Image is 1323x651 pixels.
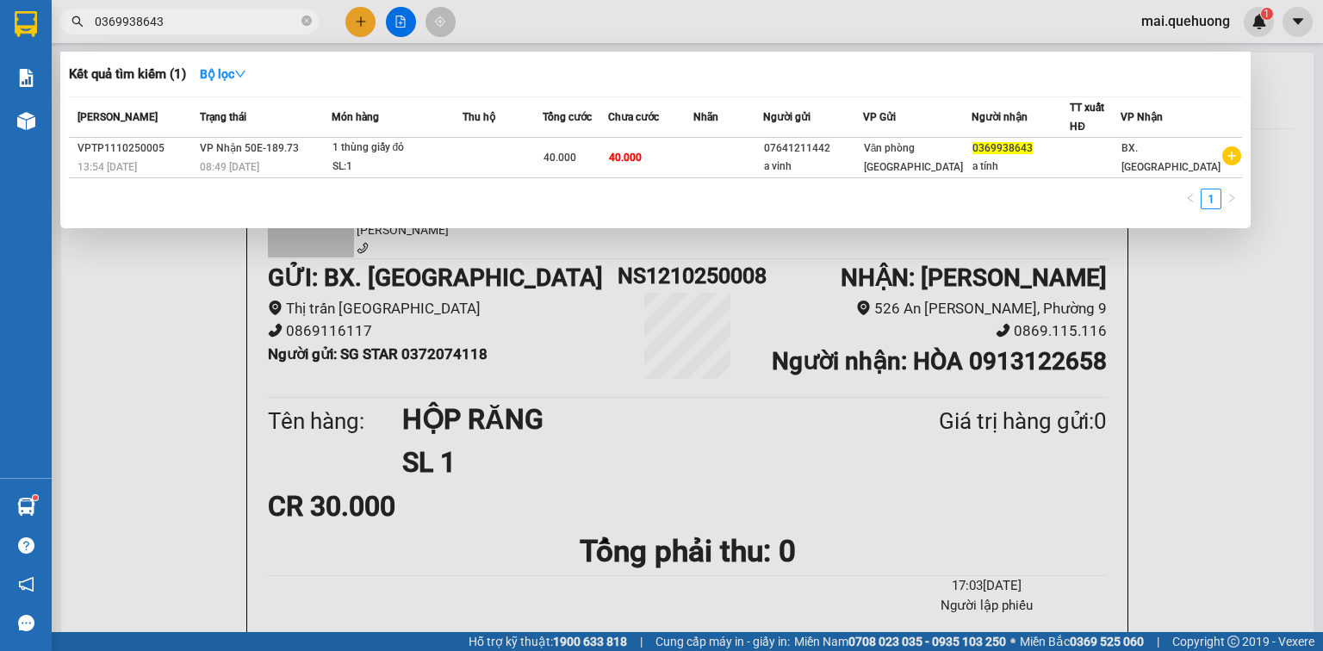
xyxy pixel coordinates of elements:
span: 0369938643 [972,142,1033,154]
span: 40.000 [609,152,642,164]
div: 07641211442 [764,139,862,158]
div: a vinh [764,158,862,176]
button: left [1180,189,1201,209]
span: Tổng cước [543,111,592,123]
span: VP Nhận 50E-189.73 [200,142,299,154]
button: right [1221,189,1242,209]
h3: Kết quả tìm kiếm ( 1 ) [69,65,186,84]
span: close-circle [301,14,312,30]
span: down [234,68,246,80]
span: Trạng thái [200,111,246,123]
span: Chưa cước [608,111,659,123]
span: left [1185,193,1196,203]
img: warehouse-icon [17,498,35,516]
img: solution-icon [17,69,35,87]
span: VP Nhận [1121,111,1163,123]
span: Văn phòng [GEOGRAPHIC_DATA] [864,142,963,173]
span: Món hàng [332,111,379,123]
span: TT xuất HĐ [1070,102,1104,133]
strong: Bộ lọc [200,67,246,81]
div: VPTP1110250005 [78,139,195,158]
span: VP Gửi [863,111,896,123]
button: Bộ lọcdown [186,60,260,88]
span: 08:49 [DATE] [200,161,259,173]
li: Next Page [1221,189,1242,209]
span: message [18,615,34,631]
img: warehouse-icon [17,112,35,130]
li: 1 [1201,189,1221,209]
span: Thu hộ [463,111,495,123]
span: Nhãn [693,111,718,123]
span: Người nhận [972,111,1028,123]
span: close-circle [301,15,312,26]
span: 40.000 [543,152,576,164]
div: SL: 1 [332,158,462,177]
div: a tính [972,158,1069,176]
span: notification [18,576,34,592]
span: search [71,15,84,28]
span: Người gửi [763,111,811,123]
span: [PERSON_NAME] [78,111,158,123]
span: question-circle [18,537,34,554]
span: right [1227,193,1237,203]
input: Tìm tên, số ĐT hoặc mã đơn [95,12,298,31]
li: Previous Page [1180,189,1201,209]
span: BX. [GEOGRAPHIC_DATA] [1121,142,1221,173]
img: logo-vxr [15,11,37,37]
span: plus-circle [1222,146,1241,165]
sup: 1 [33,495,38,500]
div: 1 thùng giấy đỏ [332,139,462,158]
span: 13:54 [DATE] [78,161,137,173]
a: 1 [1202,189,1221,208]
